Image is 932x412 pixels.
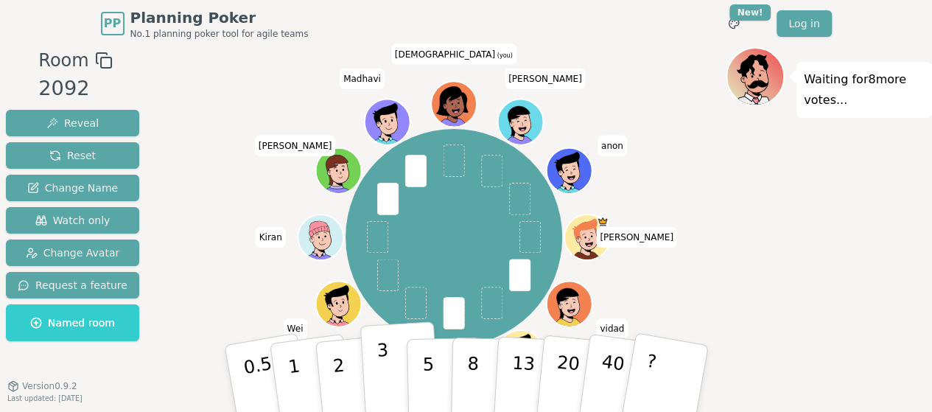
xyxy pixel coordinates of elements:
[256,227,286,248] span: Click to change your name
[340,69,385,89] span: Click to change your name
[391,43,516,64] span: Click to change your name
[6,142,139,169] button: Reset
[729,4,771,21] div: New!
[721,10,747,37] button: New!
[777,10,831,37] a: Log in
[284,318,307,339] span: Click to change your name
[505,69,586,89] span: Click to change your name
[18,278,127,293] span: Request a feature
[6,240,139,266] button: Change Avatar
[7,380,77,392] button: Version0.9.2
[35,213,111,228] span: Watch only
[130,7,309,28] span: Planning Poker
[495,52,513,58] span: (you)
[38,47,88,74] span: Room
[255,136,336,156] span: Click to change your name
[49,148,96,163] span: Reset
[6,110,139,136] button: Reveal
[130,28,309,40] span: No.1 planning poker tool for agile teams
[22,380,77,392] span: Version 0.9.2
[26,245,120,260] span: Change Avatar
[38,74,112,104] div: 2092
[30,315,115,330] span: Named room
[6,175,139,201] button: Change Name
[596,227,677,248] span: Click to change your name
[597,216,608,227] span: Sarah is the host
[598,136,627,156] span: Click to change your name
[46,116,99,130] span: Reveal
[804,69,925,111] p: Waiting for 8 more votes...
[27,181,118,195] span: Change Name
[596,318,628,339] span: Click to change your name
[6,304,139,341] button: Named room
[104,15,121,32] span: PP
[6,272,139,298] button: Request a feature
[6,207,139,234] button: Watch only
[432,83,475,125] button: Click to change your avatar
[7,394,83,402] span: Last updated: [DATE]
[101,7,309,40] a: PPPlanning PokerNo.1 planning poker tool for agile teams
